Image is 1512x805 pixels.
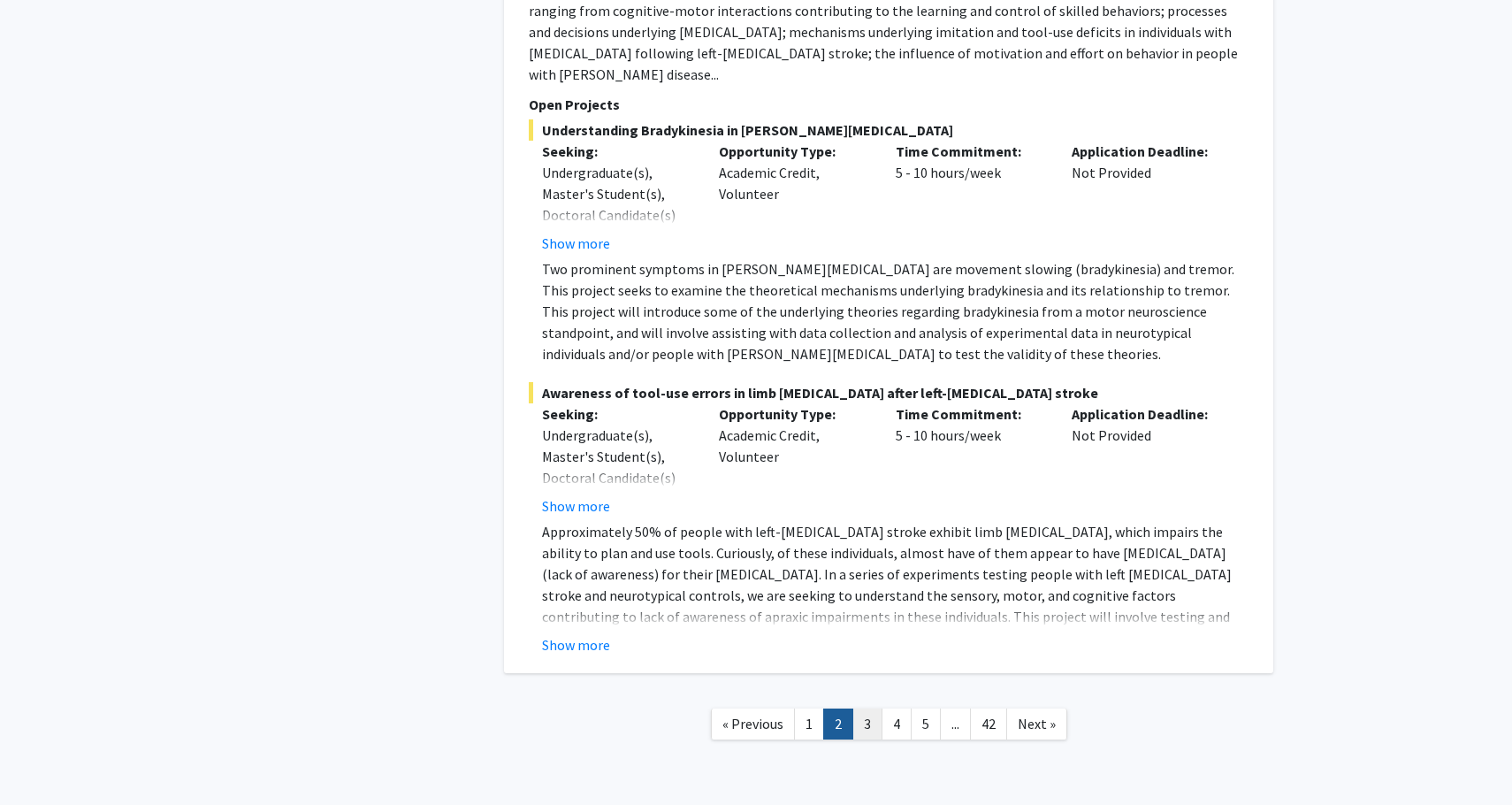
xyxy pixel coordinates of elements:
[882,709,912,740] a: 4
[542,521,1249,648] p: Approximately 50% of people with left-[MEDICAL_DATA] stroke exhibit limb [MEDICAL_DATA], which im...
[882,403,1059,517] div: 5 - 10 hours/week
[1072,403,1222,425] p: Application Deadline:
[722,715,783,732] span: « Previous
[1058,403,1235,517] div: Not Provided
[542,495,610,517] button: Show more
[542,162,692,310] div: Undergraduate(s), Master's Student(s), Doctoral Candidate(s) (PhD, MD, DMD, PharmD, etc.), Medica...
[542,141,692,162] p: Seeking:
[951,715,959,732] span: ...
[529,119,1249,141] span: Understanding Bradykinesia in [PERSON_NAME][MEDICAL_DATA]
[896,141,1046,162] p: Time Commitment:
[1018,715,1056,732] span: Next »
[882,141,1059,254] div: 5 - 10 hours/week
[706,403,882,517] div: Academic Credit, Volunteer
[711,709,795,740] a: Previous
[529,382,1249,403] span: Awareness of tool-use errors in limb [MEDICAL_DATA] after left-[MEDICAL_DATA] stroke
[542,634,610,655] button: Show more
[1072,141,1222,162] p: Application Deadline:
[706,141,882,254] div: Academic Credit, Volunteer
[823,709,853,740] a: 2
[719,141,869,162] p: Opportunity Type:
[852,709,882,740] a: 3
[542,258,1249,364] p: Two prominent symptoms in [PERSON_NAME][MEDICAL_DATA] are movement slowing (bradykinesia) and tre...
[970,709,1007,740] a: 42
[542,233,610,254] button: Show more
[542,403,692,425] p: Seeking:
[896,403,1046,425] p: Time Commitment:
[1006,709,1067,740] a: Next
[1058,141,1235,254] div: Not Provided
[529,94,1249,115] p: Open Projects
[13,725,75,792] iframe: Chat
[911,709,941,740] a: 5
[542,425,692,573] div: Undergraduate(s), Master's Student(s), Doctoral Candidate(s) (PhD, MD, DMD, PharmD, etc.), Medica...
[719,403,869,425] p: Opportunity Type:
[504,691,1273,763] nav: Page navigation
[794,709,824,740] a: 1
